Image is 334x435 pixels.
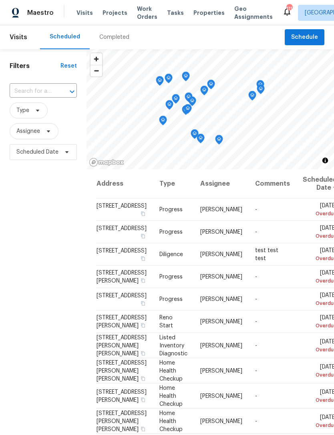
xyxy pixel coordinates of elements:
button: Copy Address [139,277,147,284]
span: [STREET_ADDRESS] [97,226,147,231]
th: Address [96,169,153,198]
span: Home Health Checkup [159,360,183,381]
span: Toggle attribution [323,156,328,165]
div: Map marker [165,100,173,112]
span: [STREET_ADDRESS] [97,248,147,254]
span: Reno Start [159,315,173,329]
span: [STREET_ADDRESS][PERSON_NAME] [97,270,147,284]
button: Copy Address [139,375,147,382]
span: Assignee [16,127,40,135]
button: Toggle attribution [320,156,330,165]
span: Visits [76,9,93,17]
span: - [255,274,257,280]
span: Home Health Checkup [159,385,183,407]
span: Work Orders [137,5,157,21]
span: Progress [159,274,183,280]
span: Visits [10,28,27,46]
span: [PERSON_NAME] [200,274,242,280]
span: Progress [159,207,183,212]
th: Comments [249,169,296,198]
button: Copy Address [139,322,147,329]
span: Listed Inventory Diagnostic [159,335,187,356]
span: Maestro [27,9,54,17]
span: [PERSON_NAME] [200,343,242,348]
button: Copy Address [139,425,147,432]
button: Zoom in [91,53,102,65]
span: Properties [193,9,225,17]
span: [PERSON_NAME] [200,252,242,257]
span: [STREET_ADDRESS][PERSON_NAME] [97,315,147,329]
span: Progress [159,297,183,302]
div: Map marker [182,105,190,118]
span: Scheduled Date [16,148,58,156]
div: Reset [60,62,77,70]
span: - [255,229,257,235]
button: Copy Address [139,210,147,217]
div: Completed [99,33,129,41]
button: Copy Address [139,396,147,403]
span: [PERSON_NAME] [200,207,242,212]
div: Map marker [191,129,199,142]
button: Copy Address [139,349,147,357]
span: [PERSON_NAME] [200,393,242,399]
span: - [255,319,257,325]
div: Map marker [172,94,180,106]
span: [STREET_ADDRESS][PERSON_NAME][PERSON_NAME] [97,335,147,356]
span: [STREET_ADDRESS][PERSON_NAME] [97,389,147,403]
th: Assignee [194,169,249,198]
span: [PERSON_NAME] [200,229,242,235]
button: Copy Address [139,255,147,262]
div: Map marker [182,72,190,84]
div: Map marker [257,84,265,97]
span: [STREET_ADDRESS][PERSON_NAME][PERSON_NAME] [97,410,147,432]
span: [PERSON_NAME] [200,297,242,302]
div: Map marker [188,96,196,109]
span: Projects [103,9,127,17]
span: - [255,393,257,399]
button: Schedule [285,29,324,46]
span: Schedule [291,32,318,42]
span: Tasks [167,10,184,16]
button: Zoom out [91,65,102,76]
span: [STREET_ADDRESS] [97,293,147,299]
span: Progress [159,229,183,235]
button: Copy Address [139,233,147,240]
div: 111 [286,5,292,13]
div: Map marker [156,76,164,88]
button: Copy Address [139,300,147,307]
span: Diligence [159,252,183,257]
span: [STREET_ADDRESS][PERSON_NAME][PERSON_NAME] [97,360,147,381]
span: [PERSON_NAME] [200,319,242,325]
div: Map marker [185,92,193,105]
div: Map marker [200,86,208,98]
span: [PERSON_NAME] [200,368,242,373]
span: Geo Assignments [234,5,273,21]
span: - [255,418,257,424]
span: - [255,368,257,373]
span: test test test [255,248,278,261]
th: Type [153,169,194,198]
div: Scheduled [50,33,80,41]
div: Map marker [197,134,205,146]
span: Home Health Checkup [159,410,183,432]
a: Mapbox homepage [89,158,124,167]
div: Map marker [256,80,264,92]
span: [PERSON_NAME] [200,418,242,424]
span: Type [16,106,29,114]
div: Map marker [159,116,167,128]
span: [STREET_ADDRESS] [97,203,147,209]
div: Map marker [165,74,173,86]
input: Search for an address... [10,85,54,98]
div: Map marker [207,80,215,92]
span: - [255,297,257,302]
span: - [255,207,257,212]
button: Open [66,86,78,97]
span: - [255,343,257,348]
h1: Filters [10,62,60,70]
div: Map marker [215,135,223,147]
div: Map marker [184,104,192,116]
div: Map marker [248,91,256,103]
